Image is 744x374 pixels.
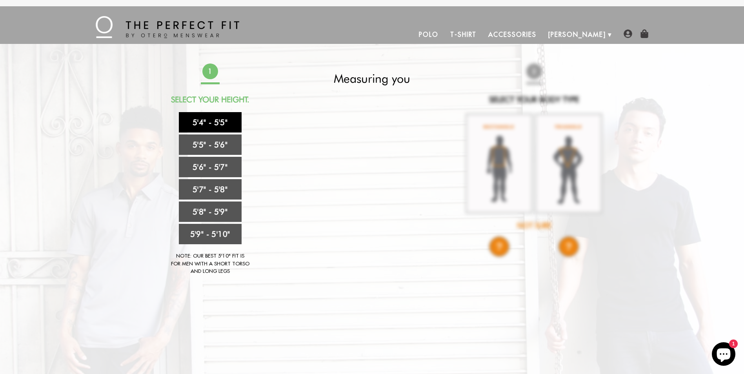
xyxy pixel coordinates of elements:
a: 5'6" - 5'7" [179,157,242,177]
a: T-Shirt [444,25,482,44]
img: user-account-icon.png [624,29,632,38]
h2: Select Your Height. [141,95,280,104]
a: Polo [413,25,444,44]
img: The Perfect Fit - by Otero Menswear - Logo [96,16,239,38]
a: Accessories [482,25,542,44]
a: 5'8" - 5'9" [179,202,242,222]
a: 5'5" - 5'6" [179,134,242,155]
span: 1 [202,63,218,80]
h2: Measuring you [303,71,442,85]
img: shopping-bag-icon.png [640,29,649,38]
inbox-online-store-chat: Shopify online store chat [709,342,738,368]
a: 5'9" - 5'10" [179,224,242,244]
a: 5'7" - 5'8" [179,179,242,200]
div: Note: Our best 5'10" fit is for men with a short torso and long legs [171,252,249,275]
a: [PERSON_NAME] [542,25,612,44]
a: 5'4" - 5'5" [179,112,242,133]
